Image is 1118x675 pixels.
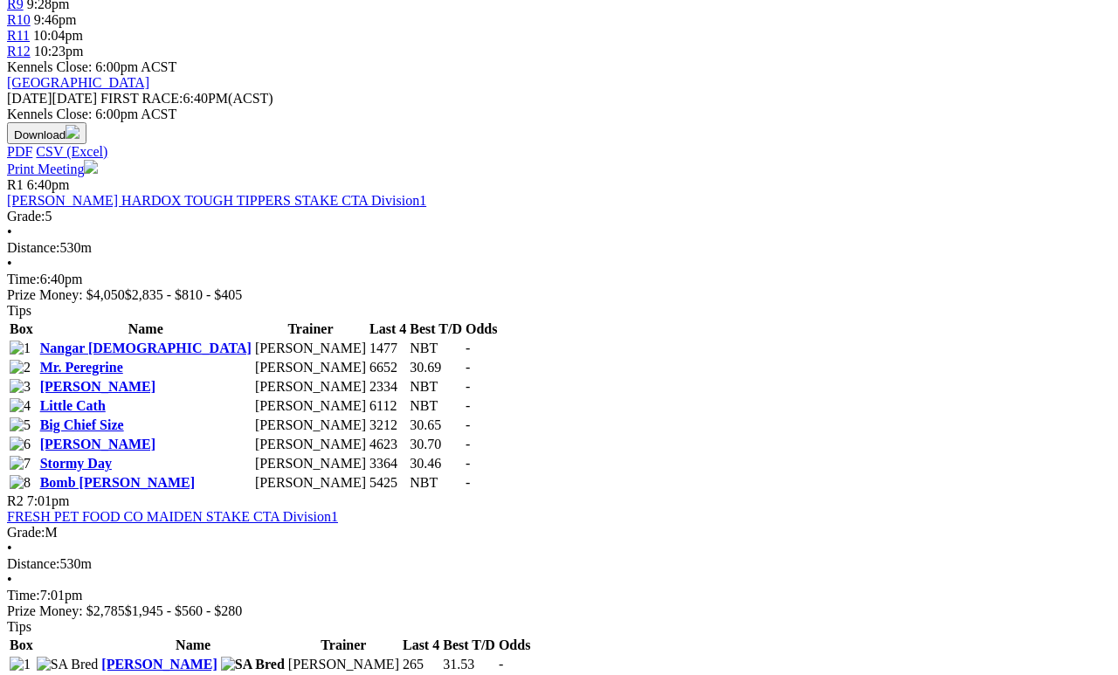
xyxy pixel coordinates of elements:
[7,556,59,571] span: Distance:
[409,436,463,453] td: 30.70
[34,44,84,59] span: 10:23pm
[369,455,407,472] td: 3364
[254,378,367,396] td: [PERSON_NAME]
[40,475,195,490] a: Bomb [PERSON_NAME]
[409,359,463,376] td: 30.69
[40,360,123,375] a: Mr. Peregrine
[10,417,31,433] img: 5
[7,209,45,224] span: Grade:
[254,340,367,357] td: [PERSON_NAME]
[40,437,155,451] a: [PERSON_NAME]
[10,398,31,414] img: 4
[369,397,407,415] td: 6112
[369,436,407,453] td: 4623
[465,320,498,338] th: Odds
[466,341,470,355] span: -
[10,475,31,491] img: 8
[7,272,40,286] span: Time:
[7,177,24,192] span: R1
[409,340,463,357] td: NBT
[466,379,470,394] span: -
[369,359,407,376] td: 6652
[7,44,31,59] span: R12
[254,436,367,453] td: [PERSON_NAME]
[27,177,70,192] span: 6:40pm
[39,320,252,338] th: Name
[40,417,124,432] a: Big Chief Size
[7,107,1111,122] div: Kennels Close: 6:00pm ACST
[402,637,440,654] th: Last 4
[7,525,45,540] span: Grade:
[10,379,31,395] img: 3
[7,303,31,318] span: Tips
[40,341,252,355] a: Nangar [DEMOGRAPHIC_DATA]
[40,379,155,394] a: [PERSON_NAME]
[221,657,285,672] img: SA Bred
[254,474,367,492] td: [PERSON_NAME]
[254,417,367,434] td: [PERSON_NAME]
[402,656,440,673] td: 265
[7,28,30,43] a: R11
[7,209,1111,224] div: 5
[7,59,176,74] span: Kennels Close: 6:00pm ACST
[7,556,1111,572] div: 530m
[369,378,407,396] td: 2334
[7,122,86,144] button: Download
[7,588,1111,603] div: 7:01pm
[10,456,31,472] img: 7
[7,619,31,634] span: Tips
[7,144,32,159] a: PDF
[7,12,31,27] a: R10
[7,493,24,508] span: R2
[442,656,496,673] td: 31.53
[66,125,79,139] img: download.svg
[7,509,338,524] a: FRESH PET FOOD CO MAIDEN STAKE CTA Division1
[409,320,463,338] th: Best T/D
[369,474,407,492] td: 5425
[254,359,367,376] td: [PERSON_NAME]
[499,657,503,672] span: -
[7,572,12,587] span: •
[7,224,12,239] span: •
[409,378,463,396] td: NBT
[7,541,12,555] span: •
[10,321,33,336] span: Box
[34,12,77,27] span: 9:46pm
[369,417,407,434] td: 3212
[100,91,183,106] span: FIRST RACE:
[7,256,12,271] span: •
[409,417,463,434] td: 30.65
[100,637,286,654] th: Name
[7,240,59,255] span: Distance:
[254,320,367,338] th: Trainer
[466,475,470,490] span: -
[466,456,470,471] span: -
[40,456,112,471] a: Stormy Day
[7,75,149,90] a: [GEOGRAPHIC_DATA]
[287,656,400,673] td: [PERSON_NAME]
[254,455,367,472] td: [PERSON_NAME]
[442,637,496,654] th: Best T/D
[7,525,1111,541] div: M
[369,340,407,357] td: 1477
[10,637,33,652] span: Box
[10,341,31,356] img: 1
[287,637,400,654] th: Trainer
[37,657,99,672] img: SA Bred
[36,144,107,159] a: CSV (Excel)
[7,603,1111,619] div: Prize Money: $2,785
[7,91,52,106] span: [DATE]
[7,272,1111,287] div: 6:40pm
[125,603,243,618] span: $1,945 - $560 - $280
[10,360,31,375] img: 2
[466,437,470,451] span: -
[7,193,426,208] a: [PERSON_NAME] HARDOX TOUGH TIPPERS STAKE CTA Division1
[466,398,470,413] span: -
[7,162,98,176] a: Print Meeting
[33,28,83,43] span: 10:04pm
[84,160,98,174] img: printer.svg
[125,287,243,302] span: $2,835 - $810 - $405
[498,637,531,654] th: Odds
